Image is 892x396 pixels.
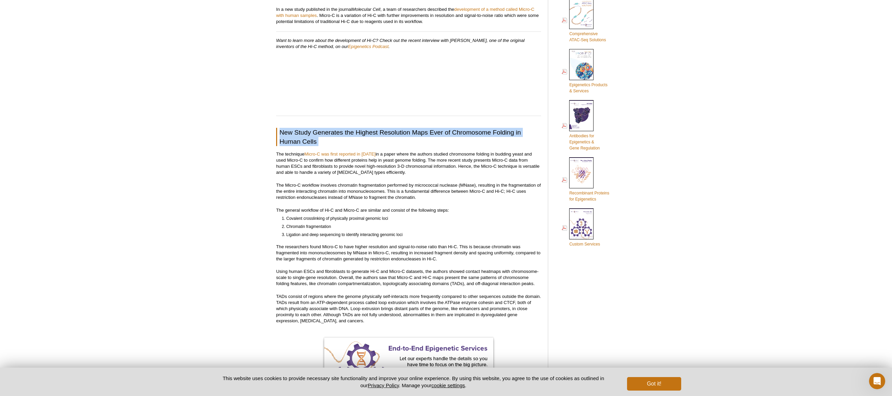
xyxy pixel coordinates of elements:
[305,152,376,157] a: Micro-C was first reported in [DATE]
[276,128,541,146] h2: New Study Generates the Highest Resolution Maps Ever of Chromosome Folding in Human Cells
[569,242,600,247] span: Custom Services
[569,83,607,93] span: Epigenetics Products & Services
[627,377,681,391] button: Got it!
[286,215,535,222] li: Covalent crosslinking of physically proximal genomic loci
[276,151,541,176] p: The technique in a paper where the authors studied chromosome folding in budding yeast and used M...
[562,99,600,152] a: Antibodies forEpigenetics &Gene Regulation
[348,44,389,49] a: Epigenetics Podcast
[569,208,594,239] img: Custom_Services_cover
[276,38,525,49] em: Want to learn more about the development of Hi-C? Check out the recent interview with [PERSON_NAM...
[569,191,609,202] span: Recombinant Proteins for Epigenetics
[431,382,465,388] button: cookie settings
[276,56,541,107] iframe: Hi-C and Three-Dimensional Genome Sequencing (Erez Lieberman Aiden)
[569,100,594,131] img: Abs_epi_2015_cover_web_70x200
[562,157,609,203] a: Recombinant Proteinsfor Epigenetics
[276,294,541,324] p: TADs consist of regions where the genome physically self-interacts more frequently compared to ot...
[569,31,606,42] span: Comprehensive ATAC-Seq Solutions
[352,7,380,12] em: Molecular Cell
[276,269,541,287] p: Using human ESCs and fibroblasts to generate Hi-C and Micro-C datasets, the authors showed contac...
[569,134,600,150] span: Antibodies for Epigenetics & Gene Regulation
[276,6,541,25] p: In a new study published in the journal , a team of researchers described the . Micro-C is a vari...
[276,244,541,262] p: The researchers found Micro-C to have higher resolution and signal-to-noise ratio than Hi-C. This...
[569,157,594,188] img: Rec_prots_140604_cover_web_70x200
[368,382,399,388] a: Privacy Policy
[569,49,594,80] img: Epi_brochure_140604_cover_web_70x200
[562,208,600,248] a: Custom Services
[276,182,541,201] p: The Micro-C workflow involves chromatin fragmentation performed by micrococcal nuclease (MNase), ...
[286,232,535,238] li: Ligation and deep sequencing to identify interacting genomic loci
[276,207,541,213] p: The general workflow of Hi-C and Micro-C are similar and consist of the following steps:
[286,224,535,230] li: Chromatin fragmentation
[562,48,607,95] a: Epigenetics Products& Services
[869,373,885,389] iframe: Intercom live chat
[211,375,616,389] p: This website uses cookies to provide necessary site functionality and improve your online experie...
